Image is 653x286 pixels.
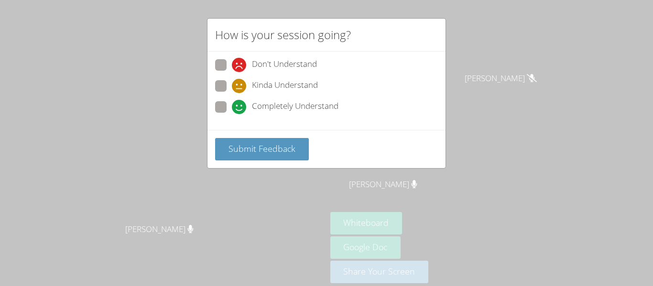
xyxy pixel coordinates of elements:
span: Completely Understand [252,100,338,114]
span: Don't Understand [252,58,317,72]
span: Kinda Understand [252,79,318,93]
button: Submit Feedback [215,138,309,160]
span: Submit Feedback [229,143,295,154]
h2: How is your session going? [215,26,351,43]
